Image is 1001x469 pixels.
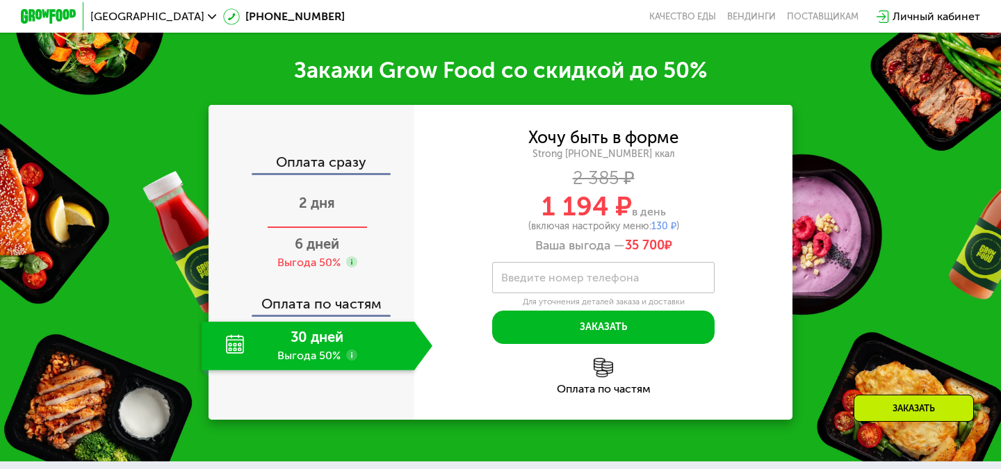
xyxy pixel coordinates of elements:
[528,130,678,145] div: Хочу быть в форме
[651,220,676,232] span: 130 ₽
[414,384,792,395] div: Оплата по частям
[649,11,716,22] a: Качество еды
[893,8,980,25] div: Личный кабинет
[625,238,672,254] span: ₽
[223,8,345,25] a: [PHONE_NUMBER]
[90,11,204,22] span: [GEOGRAPHIC_DATA]
[594,358,613,377] img: l6xcnZfty9opOoJh.png
[210,155,414,173] div: Оплата сразу
[210,283,414,315] div: Оплата по частям
[727,11,776,22] a: Вендинги
[632,205,666,218] span: в день
[414,238,792,254] div: Ваша выгода —
[277,255,341,270] div: Выгода 50%
[625,238,665,253] span: 35 700
[492,297,715,308] div: Для уточнения деталей заказа и доставки
[414,148,792,161] div: Strong [PHONE_NUMBER] ккал
[295,236,339,252] span: 6 дней
[542,190,632,222] span: 1 194 ₽
[492,311,715,344] button: Заказать
[299,195,335,211] span: 2 дня
[414,222,792,231] div: (включая настройку меню: )
[854,395,974,422] div: Заказать
[501,274,639,281] label: Введите номер телефона
[414,171,792,186] div: 2 385 ₽
[787,11,858,22] div: поставщикам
